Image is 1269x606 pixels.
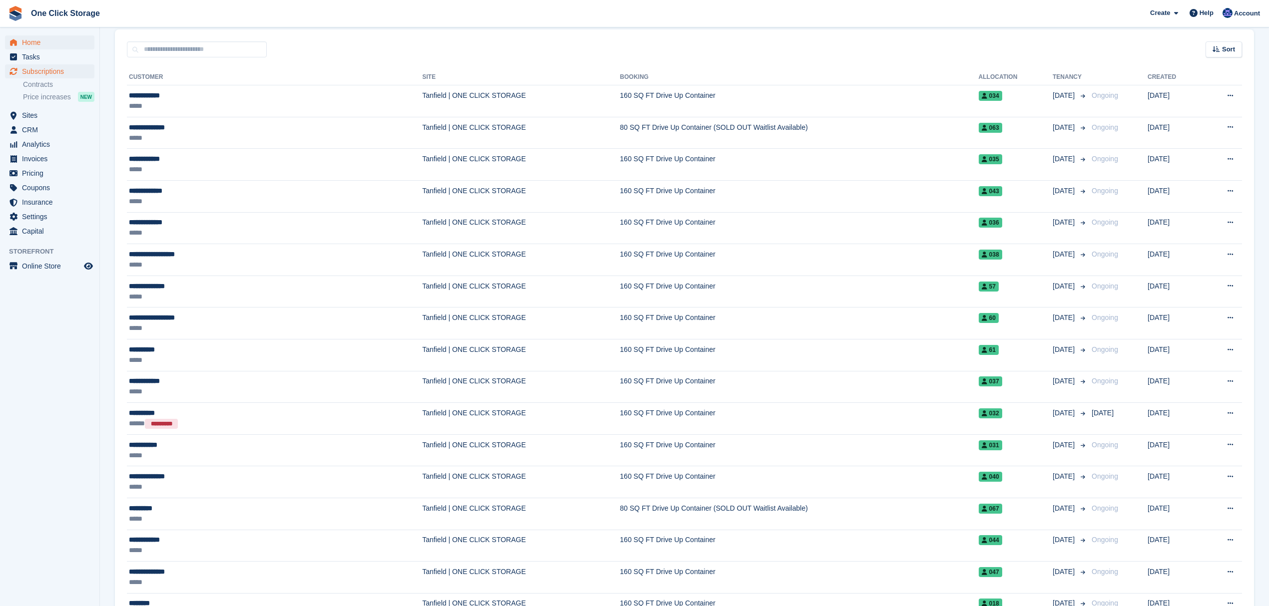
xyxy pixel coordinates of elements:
[422,530,620,562] td: Tanfield | ONE CLICK STORAGE
[1200,8,1214,18] span: Help
[422,212,620,244] td: Tanfield | ONE CLICK STORAGE
[979,567,1002,577] span: 047
[23,92,71,102] span: Price increases
[422,69,620,85] th: Site
[22,123,82,137] span: CRM
[979,408,1002,418] span: 032
[620,180,979,212] td: 160 SQ FT Drive Up Container
[1148,180,1202,212] td: [DATE]
[422,339,620,371] td: Tanfield | ONE CLICK STORAGE
[22,210,82,224] span: Settings
[1053,503,1077,514] span: [DATE]
[1148,212,1202,244] td: [DATE]
[979,186,1002,196] span: 043
[5,137,94,151] a: menu
[1092,472,1118,480] span: Ongoing
[82,260,94,272] a: Preview store
[22,181,82,195] span: Coupons
[422,276,620,307] td: Tanfield | ONE CLICK STORAGE
[422,149,620,181] td: Tanfield | ONE CLICK STORAGE
[422,562,620,594] td: Tanfield | ONE CLICK STORAGE
[979,535,1002,545] span: 044
[5,195,94,209] a: menu
[620,117,979,149] td: 80 SQ FT Drive Up Container (SOLD OUT Waitlist Available)
[1148,530,1202,562] td: [DATE]
[5,35,94,49] a: menu
[422,117,620,149] td: Tanfield | ONE CLICK STORAGE
[1148,244,1202,276] td: [DATE]
[422,403,620,435] td: Tanfield | ONE CLICK STORAGE
[22,137,82,151] span: Analytics
[1053,471,1077,482] span: [DATE]
[620,530,979,562] td: 160 SQ FT Drive Up Container
[1148,85,1202,117] td: [DATE]
[1148,276,1202,307] td: [DATE]
[620,339,979,371] td: 160 SQ FT Drive Up Container
[979,376,1002,386] span: 037
[1053,122,1077,133] span: [DATE]
[422,371,620,403] td: Tanfield | ONE CLICK STORAGE
[620,149,979,181] td: 160 SQ FT Drive Up Container
[979,472,1002,482] span: 040
[1053,186,1077,196] span: [DATE]
[5,259,94,273] a: menu
[1053,249,1077,260] span: [DATE]
[1092,409,1114,417] span: [DATE]
[1053,567,1077,577] span: [DATE]
[22,50,82,64] span: Tasks
[1092,568,1118,576] span: Ongoing
[1092,250,1118,258] span: Ongoing
[22,64,82,78] span: Subscriptions
[22,166,82,180] span: Pricing
[5,210,94,224] a: menu
[5,108,94,122] a: menu
[1222,44,1235,54] span: Sort
[422,85,620,117] td: Tanfield | ONE CLICK STORAGE
[620,371,979,403] td: 160 SQ FT Drive Up Container
[1148,339,1202,371] td: [DATE]
[1053,217,1077,228] span: [DATE]
[1053,376,1077,386] span: [DATE]
[1150,8,1170,18] span: Create
[1092,377,1118,385] span: Ongoing
[979,218,1002,228] span: 036
[27,5,104,21] a: One Click Storage
[1148,466,1202,498] td: [DATE]
[5,64,94,78] a: menu
[1053,440,1077,450] span: [DATE]
[1092,218,1118,226] span: Ongoing
[22,195,82,209] span: Insurance
[1053,408,1077,418] span: [DATE]
[620,244,979,276] td: 160 SQ FT Drive Up Container
[620,466,979,498] td: 160 SQ FT Drive Up Container
[979,123,1002,133] span: 063
[5,181,94,195] a: menu
[422,307,620,339] td: Tanfield | ONE CLICK STORAGE
[5,50,94,64] a: menu
[1148,69,1202,85] th: Created
[979,250,1002,260] span: 038
[422,434,620,466] td: Tanfield | ONE CLICK STORAGE
[422,244,620,276] td: Tanfield | ONE CLICK STORAGE
[620,562,979,594] td: 160 SQ FT Drive Up Container
[1092,91,1118,99] span: Ongoing
[1148,149,1202,181] td: [DATE]
[1148,371,1202,403] td: [DATE]
[1148,434,1202,466] td: [DATE]
[9,247,99,257] span: Storefront
[1148,562,1202,594] td: [DATE]
[979,69,1053,85] th: Allocation
[1053,154,1077,164] span: [DATE]
[22,152,82,166] span: Invoices
[979,440,1002,450] span: 031
[22,35,82,49] span: Home
[1092,345,1118,353] span: Ongoing
[1092,155,1118,163] span: Ongoing
[1053,535,1077,545] span: [DATE]
[22,259,82,273] span: Online Store
[1053,90,1077,101] span: [DATE]
[1092,313,1118,321] span: Ongoing
[979,504,1002,514] span: 067
[620,276,979,307] td: 160 SQ FT Drive Up Container
[979,282,999,292] span: 57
